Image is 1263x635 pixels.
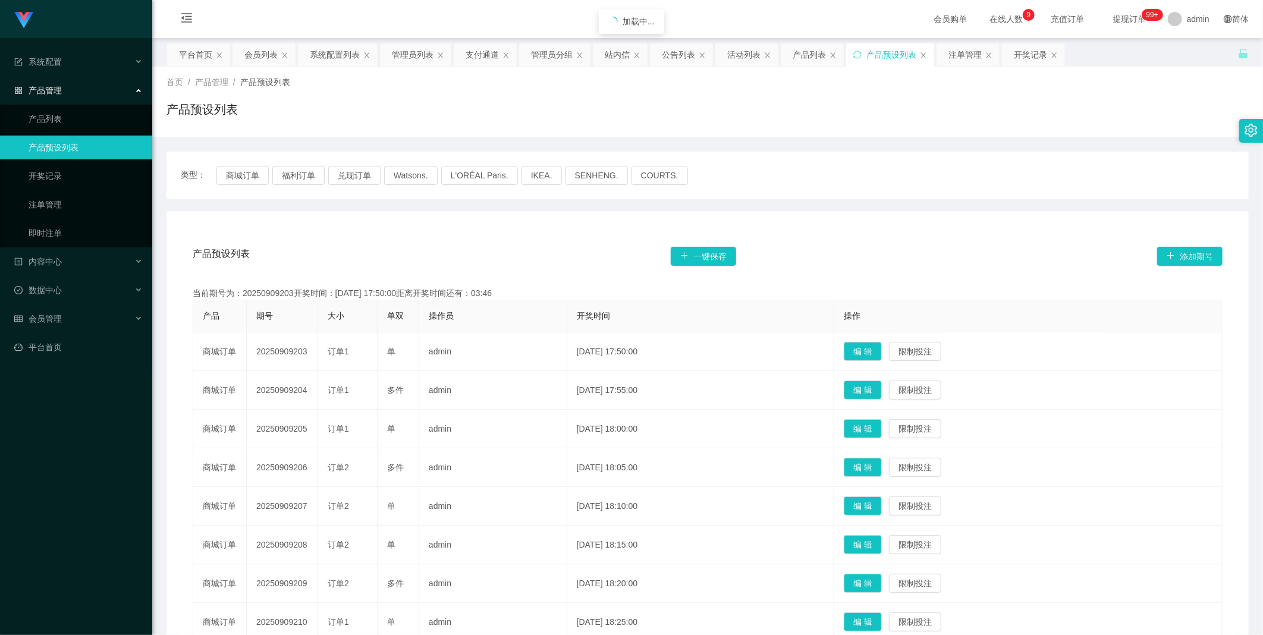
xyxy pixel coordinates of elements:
[1157,247,1223,266] button: 图标: plus添加期号
[166,1,207,39] i: 图标: menu-fold
[328,463,349,472] span: 订单2
[193,448,247,487] td: 商城订单
[567,371,834,410] td: [DATE] 17:55:00
[247,448,318,487] td: 20250909206
[567,410,834,448] td: [DATE] 18:00:00
[844,574,882,593] button: 编 辑
[216,166,269,185] button: 商城订单
[193,526,247,564] td: 商城订单
[662,43,695,66] div: 公告列表
[764,52,771,59] i: 图标: close
[567,448,834,487] td: [DATE] 18:05:00
[830,52,837,59] i: 图标: close
[14,257,62,266] span: 内容中心
[387,540,395,549] span: 单
[328,347,349,356] span: 订单1
[441,166,518,185] button: L'ORÉAL Paris.
[166,77,183,87] span: 首页
[502,52,510,59] i: 图标: close
[853,51,862,59] i: 图标: sync
[188,77,190,87] span: /
[577,311,610,320] span: 开奖时间
[233,77,235,87] span: /
[1051,52,1058,59] i: 图标: close
[1245,124,1258,137] i: 图标: setting
[166,100,238,118] h1: 产品预设列表
[328,166,381,185] button: 兑现订单
[567,332,834,371] td: [DATE] 17:50:00
[14,335,143,359] a: 图标: dashboard平台首页
[1142,9,1163,21] sup: 1132
[866,43,916,66] div: 产品预设列表
[281,52,288,59] i: 图标: close
[844,496,882,515] button: 编 辑
[985,52,992,59] i: 图标: close
[948,43,982,66] div: 注单管理
[203,311,219,320] span: 产品
[14,57,62,67] span: 系统配置
[1107,15,1152,23] span: 提现订单
[14,12,33,29] img: logo.9652507e.png
[193,332,247,371] td: 商城订单
[240,77,290,87] span: 产品预设列表
[29,221,143,245] a: 即时注单
[984,15,1029,23] span: 在线人数
[247,332,318,371] td: 20250909203
[392,43,433,66] div: 管理员列表
[328,579,349,588] span: 订单2
[387,385,404,395] span: 多件
[793,43,826,66] div: 产品列表
[14,58,23,66] i: 图标: form
[29,136,143,159] a: 产品预设列表
[193,371,247,410] td: 商城订单
[387,463,404,472] span: 多件
[671,247,736,266] button: 图标: plus一键保存
[387,311,404,320] span: 单双
[14,285,62,295] span: 数据中心
[889,458,941,477] button: 限制投注
[889,419,941,438] button: 限制投注
[889,381,941,400] button: 限制投注
[193,487,247,526] td: 商城订单
[310,43,360,66] div: 系统配置列表
[387,424,395,433] span: 单
[256,311,273,320] span: 期号
[844,458,882,477] button: 编 辑
[419,332,567,371] td: admin
[844,381,882,400] button: 编 辑
[419,564,567,603] td: admin
[387,347,395,356] span: 单
[521,166,562,185] button: IKEA.
[247,564,318,603] td: 20250909209
[844,342,882,361] button: 编 辑
[387,617,395,627] span: 单
[567,564,834,603] td: [DATE] 18:20:00
[419,526,567,564] td: admin
[889,496,941,515] button: 限制投注
[328,540,349,549] span: 订单2
[247,410,318,448] td: 20250909205
[14,286,23,294] i: 图标: check-circle-o
[623,17,655,26] span: 加载中...
[565,166,628,185] button: SENHENG.
[437,52,444,59] i: 图标: close
[1045,15,1091,23] span: 充值订单
[195,77,228,87] span: 产品管理
[247,526,318,564] td: 20250909208
[419,410,567,448] td: admin
[328,424,349,433] span: 订单1
[419,448,567,487] td: admin
[531,43,573,66] div: 管理员分组
[844,535,882,554] button: 编 辑
[193,247,250,266] span: 产品预设列表
[14,315,23,323] i: 图标: table
[844,612,882,631] button: 编 辑
[29,193,143,216] a: 注单管理
[429,311,454,320] span: 操作员
[567,526,834,564] td: [DATE] 18:15:00
[244,43,278,66] div: 会员列表
[193,410,247,448] td: 商城订单
[567,487,834,526] td: [DATE] 18:10:00
[576,52,583,59] i: 图标: close
[387,579,404,588] span: 多件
